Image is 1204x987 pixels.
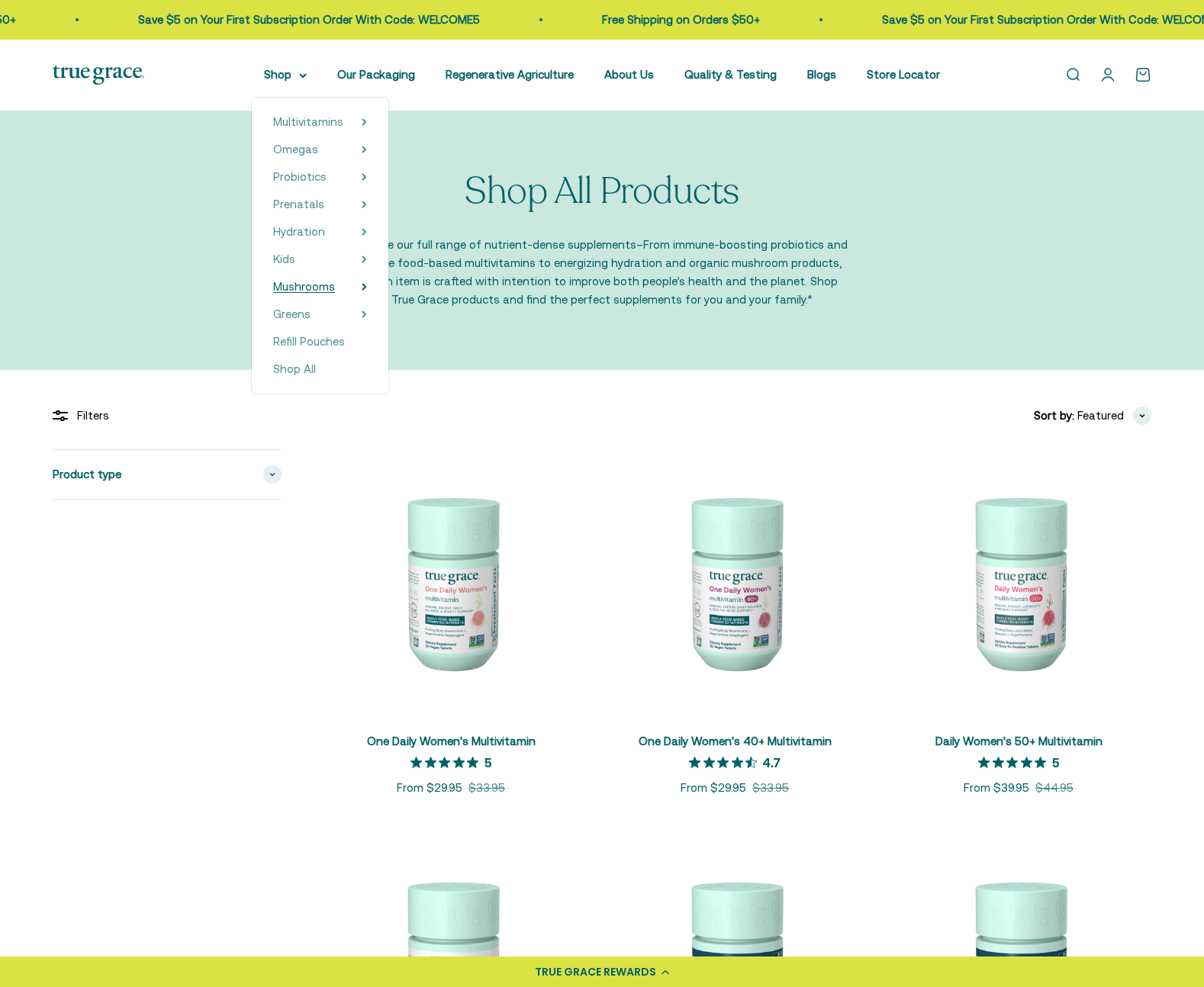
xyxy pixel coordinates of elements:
[639,735,832,747] a: One Daily Women's 40+ Multivitamin
[273,140,318,159] a: Omegas
[53,450,282,499] summary: Product type
[1052,754,1059,770] p: 5
[410,752,484,773] span: 5 out 5 stars rating in total 4 reviews
[318,449,584,715] img: We select ingredients that play a concrete role in true health, and we include them at effective ...
[273,362,316,375] span: Shop All
[273,305,367,323] summary: Greens
[602,449,868,715] img: Daily Multivitamin for Immune Support, Energy, Daily Balance, and Healthy Bone Support* Vitamin A...
[273,223,325,241] a: Hydration
[273,195,367,214] summary: Prenatals
[273,307,311,320] span: Greens
[763,754,781,770] p: 4.7
[273,278,367,296] summary: Mushrooms
[1035,779,1074,797] compare-at-price: $44.95
[273,115,343,128] span: Multivitamins
[273,252,295,265] span: Kids
[273,278,335,296] a: Mushrooms
[681,779,746,797] sale-price: From $29.95
[978,752,1052,773] span: 5 out 5 stars rating in total 8 reviews
[273,305,311,323] a: Greens
[1077,407,1124,425] span: Featured
[807,68,836,81] a: Blogs
[138,11,480,29] p: Save $5 on Your First Subscription Order With Code: WELCOME5
[535,964,656,980] div: TRUE GRACE REWARDS
[886,449,1151,715] img: Daily Multivitamin for Energy, Longevity, Heart Health, & Memory Support* L-ergothioneine to supp...
[1034,407,1074,425] span: Sort by:
[465,172,739,212] p: Shop All Products
[264,66,307,84] summary: Shop
[273,250,367,268] summary: Kids
[273,333,367,351] a: Refill Pouches
[53,465,121,484] span: Product type
[273,198,324,211] span: Prenatals
[752,779,789,797] compare-at-price: $33.95
[867,68,940,81] a: Store Locator
[689,752,763,773] span: 4.7 out 5 stars rating in total 21 reviews
[354,236,850,309] p: Explore our full range of nutrient-dense supplements–From immune-boosting probiotics and whole fo...
[273,113,367,131] summary: Multivitamins
[273,195,324,214] a: Prenatals
[484,754,491,770] p: 5
[935,735,1103,747] a: Daily Women's 50+ Multivitamin
[397,779,462,797] sale-price: From $29.95
[273,168,327,186] a: Probiotics
[468,779,505,797] compare-at-price: $33.95
[337,68,415,81] a: Our Packaging
[446,68,574,81] a: Regenerative Agriculture
[273,113,343,131] a: Multivitamins
[273,250,295,268] a: Kids
[602,13,760,26] a: Free Shipping on Orders $50+
[273,168,367,186] summary: Probiotics
[273,280,335,293] span: Mushrooms
[53,407,282,425] div: Filters
[604,68,654,81] a: About Us
[273,335,345,348] span: Refill Pouches
[367,735,536,747] a: One Daily Women's Multivitamin
[273,360,367,378] a: Shop All
[273,143,318,156] span: Omegas
[1077,407,1151,425] button: Featured
[273,140,367,159] summary: Omegas
[273,170,327,183] span: Probiotics
[684,68,777,81] a: Quality & Testing
[964,779,1029,797] sale-price: From $39.95
[273,225,325,238] span: Hydration
[273,223,367,241] summary: Hydration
